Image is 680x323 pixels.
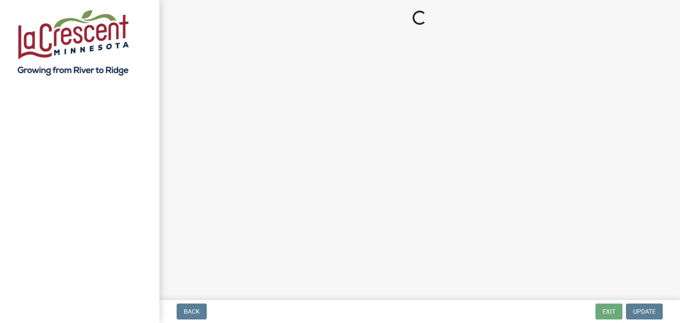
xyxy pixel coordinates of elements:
button: Update [626,304,663,319]
button: Exit [595,304,622,319]
span: Update [633,308,656,315]
span: Back [184,308,200,315]
button: Back [177,304,207,319]
img: City of La Crescent, Minnesota [18,9,129,76]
